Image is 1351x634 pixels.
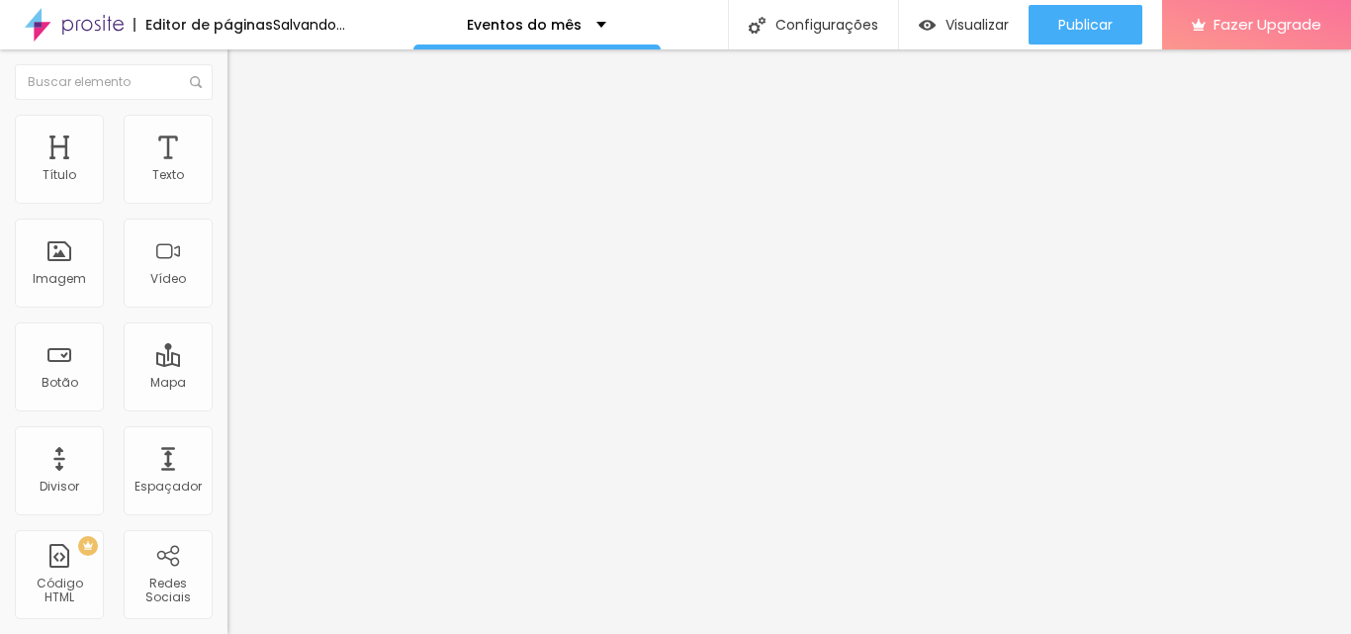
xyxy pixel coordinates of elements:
[134,18,273,32] div: Editor de páginas
[1058,17,1113,33] span: Publicar
[15,64,213,100] input: Buscar elemento
[135,480,202,494] div: Espaçador
[273,18,345,32] div: Salvando...
[129,577,207,605] div: Redes Sociais
[42,376,78,390] div: Botão
[150,376,186,390] div: Mapa
[152,168,184,182] div: Texto
[946,17,1009,33] span: Visualizar
[919,17,936,34] img: view-1.svg
[40,480,79,494] div: Divisor
[467,18,582,32] p: Eventos do mês
[150,272,186,286] div: Vídeo
[33,272,86,286] div: Imagem
[1214,16,1321,33] span: Fazer Upgrade
[190,76,202,88] img: Icone
[899,5,1029,45] button: Visualizar
[1029,5,1142,45] button: Publicar
[43,168,76,182] div: Título
[20,577,98,605] div: Código HTML
[227,49,1351,634] iframe: Editor
[749,17,766,34] img: Icone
